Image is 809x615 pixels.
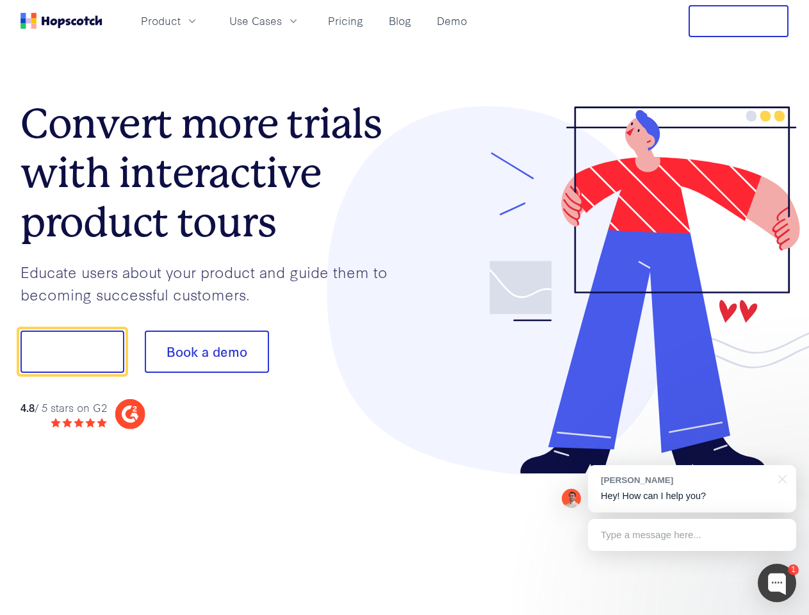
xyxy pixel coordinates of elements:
h1: Convert more trials with interactive product tours [20,99,405,247]
button: Book a demo [145,331,269,373]
a: Demo [432,10,472,31]
div: Type a message here... [588,519,796,551]
p: Educate users about your product and guide them to becoming successful customers. [20,261,405,305]
strong: 4.8 [20,400,35,414]
span: Use Cases [229,13,282,29]
div: / 5 stars on G2 [20,400,107,416]
span: Product [141,13,181,29]
a: Blog [384,10,416,31]
button: Free Trial [689,5,789,37]
a: Pricing [323,10,368,31]
p: Hey! How can I help you? [601,489,783,503]
img: Mark Spera [562,489,581,508]
button: Product [133,10,206,31]
button: Show me! [20,331,124,373]
a: Home [20,13,102,29]
div: [PERSON_NAME] [601,474,771,486]
div: 1 [788,564,799,575]
button: Use Cases [222,10,307,31]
